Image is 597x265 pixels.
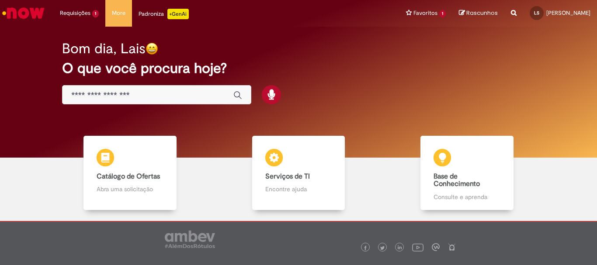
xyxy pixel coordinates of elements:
[62,61,535,76] h2: O que você procura hoje?
[434,172,480,189] b: Base de Conhecimento
[60,9,90,17] span: Requisições
[214,136,382,210] a: Serviços de TI Encontre ajuda
[1,4,46,22] img: ServiceNow
[459,9,498,17] a: Rascunhos
[434,193,500,201] p: Consulte e aprenda
[380,246,385,250] img: logo_footer_twitter.png
[466,9,498,17] span: Rascunhos
[92,10,99,17] span: 1
[165,231,215,248] img: logo_footer_ambev_rotulo_gray.png
[413,9,437,17] span: Favoritos
[97,185,163,193] p: Abra uma solicitação
[167,9,189,19] p: +GenAi
[146,42,158,55] img: happy-face.png
[97,172,160,181] b: Catálogo de Ofertas
[432,243,440,251] img: logo_footer_workplace.png
[546,9,590,17] span: [PERSON_NAME]
[62,41,146,56] h2: Bom dia, Lais
[363,246,368,250] img: logo_footer_facebook.png
[439,10,446,17] span: 1
[448,243,456,251] img: logo_footer_naosei.png
[534,10,539,16] span: LS
[383,136,551,210] a: Base de Conhecimento Consulte e aprenda
[112,9,125,17] span: More
[265,185,332,193] p: Encontre ajuda
[265,172,310,181] b: Serviços de TI
[398,245,402,251] img: logo_footer_linkedin.png
[139,9,189,19] div: Padroniza
[46,136,214,210] a: Catálogo de Ofertas Abra uma solicitação
[412,241,423,253] img: logo_footer_youtube.png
